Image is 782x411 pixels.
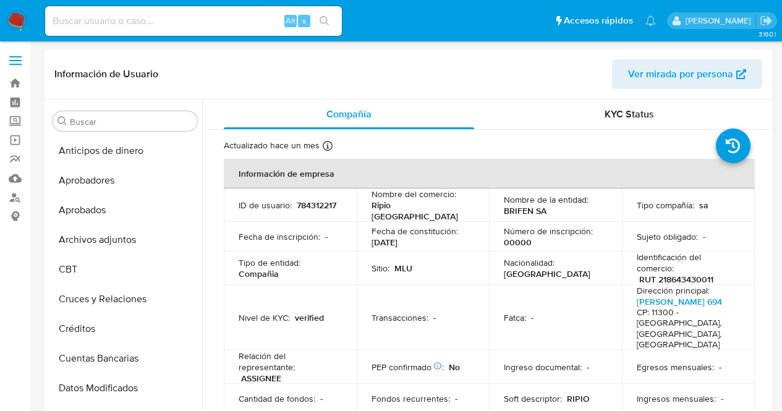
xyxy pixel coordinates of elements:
[686,15,755,27] p: agostina.bazzano@mercadolibre.com
[372,362,444,373] p: PEP confirmado :
[372,189,456,200] p: Nombre del comercio :
[504,362,582,373] p: Ingreso documental :
[241,373,281,384] p: ASSIGNEE
[239,312,290,323] p: Nivel de KYC :
[372,200,470,222] p: Ripio [GEOGRAPHIC_DATA]
[70,116,192,127] input: Buscar
[504,194,589,205] p: Nombre de la entidad :
[48,166,202,195] button: Aprobadores
[455,393,457,404] p: -
[564,14,633,27] span: Accesos rápidos
[372,312,428,323] p: Transacciones :
[504,312,526,323] p: Fatca :
[48,136,202,166] button: Anticipos de dinero
[637,252,740,274] p: Identificación del comercio :
[295,312,324,323] p: verified
[449,362,460,373] p: No
[628,59,733,89] span: Ver mirada por persona
[637,362,714,373] p: Egresos mensuales :
[372,237,397,248] p: [DATE]
[567,393,590,404] p: RIPIO
[239,268,279,279] p: Compañia
[637,200,694,211] p: Tipo compañía :
[372,263,389,274] p: Sitio :
[57,116,67,126] button: Buscar
[637,285,710,296] p: Dirección principal :
[605,107,654,121] span: KYC Status
[531,312,533,323] p: -
[48,225,202,255] button: Archivos adjuntos
[612,59,762,89] button: Ver mirada por persona
[703,231,705,242] p: -
[504,268,590,279] p: [GEOGRAPHIC_DATA]
[48,255,202,284] button: CBT
[637,231,698,242] p: Sujeto obligado :
[326,107,372,121] span: Compañía
[320,393,323,404] p: -
[325,231,328,242] p: -
[433,312,436,323] p: -
[504,226,593,237] p: Número de inscripción :
[372,226,458,237] p: Fecha de constitución :
[224,140,320,151] p: Actualizado hace un mes
[721,393,723,404] p: -
[302,15,306,27] span: s
[224,159,755,189] th: Información de empresa
[637,295,722,308] a: [PERSON_NAME] 694
[239,393,315,404] p: Cantidad de fondos :
[297,200,336,211] p: 784312217
[239,200,292,211] p: ID de usuario :
[48,284,202,314] button: Cruces y Relaciones
[239,350,342,373] p: Relación del representante :
[504,237,532,248] p: 00000
[637,393,716,404] p: Ingresos mensuales :
[54,68,158,80] h1: Información de Usuario
[239,231,320,242] p: Fecha de inscripción :
[699,200,708,211] p: sa
[504,257,555,268] p: Nacionalidad :
[504,205,546,216] p: BRIFEN SA
[48,195,202,225] button: Aprobados
[48,344,202,373] button: Cuentas Bancarias
[394,263,412,274] p: MLU
[637,307,735,350] h4: CP: 11300 - [GEOGRAPHIC_DATA], [GEOGRAPHIC_DATA], [GEOGRAPHIC_DATA]
[372,393,450,404] p: Fondos recurrentes :
[312,12,337,30] button: search-icon
[286,15,295,27] span: Alt
[760,14,773,27] a: Salir
[719,362,721,373] p: -
[587,362,589,373] p: -
[645,15,656,26] a: Notificaciones
[48,314,202,344] button: Créditos
[239,257,300,268] p: Tipo de entidad :
[504,393,562,404] p: Soft descriptor :
[45,13,342,29] input: Buscar usuario o caso...
[639,274,713,285] p: RUT 218643430011
[48,373,202,403] button: Datos Modificados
